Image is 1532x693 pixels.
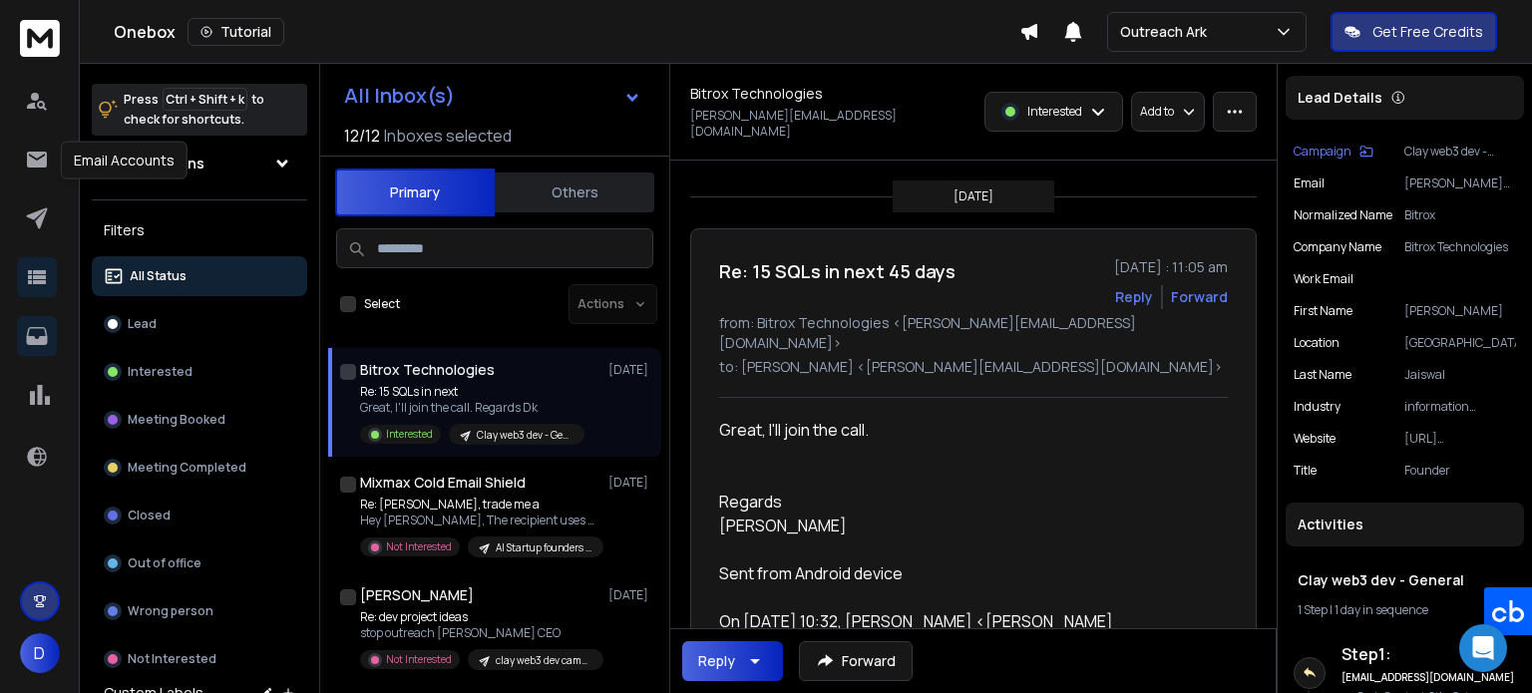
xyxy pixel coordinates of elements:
div: Onebox [114,18,1019,46]
h1: Clay web3 dev - General [1298,570,1512,590]
p: Clay web3 dev - General [1404,144,1516,160]
p: Add to [1140,104,1174,120]
p: Clay web3 dev - General [477,428,573,443]
button: Forward [799,641,913,681]
button: Tutorial [188,18,284,46]
p: First Name [1294,303,1352,319]
p: Wrong person [128,603,213,619]
p: Company Name [1294,239,1381,255]
h1: Mixmax Cold Email Shield [360,473,526,493]
p: Lead [128,316,157,332]
button: Campaign [1294,144,1373,160]
p: Meeting Completed [128,460,246,476]
p: Normalized Name [1294,207,1392,223]
h6: [EMAIL_ADDRESS][DOMAIN_NAME] [1341,670,1516,685]
p: Interested [386,427,433,442]
p: from: Bitrox Technologies <[PERSON_NAME][EMAIL_ADDRESS][DOMAIN_NAME]> [719,313,1228,353]
p: [GEOGRAPHIC_DATA] [1404,335,1516,351]
p: industry [1294,399,1340,415]
p: [DATE] : 11:05 am [1114,257,1228,277]
div: | [1298,602,1512,618]
h1: Bitrox Technologies [360,360,495,380]
p: [DATE] [608,362,653,378]
div: [PERSON_NAME] [719,514,1212,537]
p: Re: [PERSON_NAME], trade me a [360,497,599,513]
button: Others [495,171,654,214]
h3: Inboxes selected [384,124,512,148]
h1: Re: 15 SQLs in next 45 days [719,257,956,285]
button: D [20,633,60,673]
p: Meeting Booked [128,412,225,428]
span: 1 Step [1298,601,1328,618]
p: Founder [1404,463,1516,479]
span: Ctrl + Shift + k [163,88,247,111]
p: All Status [130,268,187,284]
div: Great, I'll join the call. [719,418,1212,442]
label: Select [364,296,400,312]
p: Re: 15 SQLs in next [360,384,584,400]
p: [DATE] [608,475,653,491]
p: website [1294,431,1336,447]
p: Last Name [1294,367,1351,383]
p: Closed [128,508,171,523]
p: [PERSON_NAME][EMAIL_ADDRESS][DOMAIN_NAME] [690,108,967,140]
p: Not Interested [386,652,452,667]
div: Open Intercom Messenger [1459,624,1507,672]
button: Not Interested [92,639,307,679]
button: Wrong person [92,591,307,631]
p: AI Startup founders - twist try [496,540,591,555]
div: Sent from Android device [719,561,1212,585]
p: clay web3 dev campaign [496,653,591,668]
p: [PERSON_NAME] [1404,303,1516,319]
div: Email Accounts [61,142,188,179]
p: Email [1294,175,1325,191]
div: Regards [719,490,1212,514]
div: Forward [1171,287,1228,307]
p: [PERSON_NAME][EMAIL_ADDRESS][DOMAIN_NAME] [1404,175,1516,191]
p: information technology & services [1404,399,1516,415]
h1: All Inbox(s) [344,86,455,106]
p: Get Free Credits [1372,22,1483,42]
p: Not Interested [386,539,452,554]
button: Reply [1115,287,1153,307]
h3: Filters [92,216,307,244]
p: Bitrox [1404,207,1516,223]
p: Work Email [1294,271,1353,287]
button: Meeting Booked [92,400,307,440]
button: All Status [92,256,307,296]
span: 12 / 12 [344,124,380,148]
h6: Step 1 : [1341,642,1516,666]
p: Outreach Ark [1120,22,1215,42]
button: Reply [682,641,783,681]
p: Great, I'll join the call. Regards Dk [360,400,584,416]
div: Activities [1286,503,1524,546]
button: All Campaigns [92,144,307,183]
button: All Inbox(s) [328,76,657,116]
p: Jaiswal [1404,367,1516,383]
p: stop outreach [PERSON_NAME] CEO [360,625,599,641]
p: Interested [128,364,192,380]
p: Hey [PERSON_NAME], The recipient uses Mixmax [360,513,599,528]
button: Out of office [92,543,307,583]
p: Bitrox Technologies [1404,239,1516,255]
p: [DATE] [954,188,993,204]
button: Primary [335,169,495,216]
p: Interested [1027,104,1082,120]
h1: [PERSON_NAME] [360,585,474,605]
div: Reply [698,651,735,671]
button: Get Free Credits [1331,12,1497,52]
p: title [1294,463,1317,479]
p: Press to check for shortcuts. [124,90,264,130]
p: Out of office [128,555,201,571]
p: location [1294,335,1340,351]
button: Lead [92,304,307,344]
p: to: [PERSON_NAME] <[PERSON_NAME][EMAIL_ADDRESS][DOMAIN_NAME]> [719,357,1228,377]
p: Lead Details [1298,88,1382,108]
span: 1 day in sequence [1335,601,1428,618]
p: Re: dev project ideas [360,609,599,625]
p: [URL][DOMAIN_NAME] [1404,431,1516,447]
button: Interested [92,352,307,392]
